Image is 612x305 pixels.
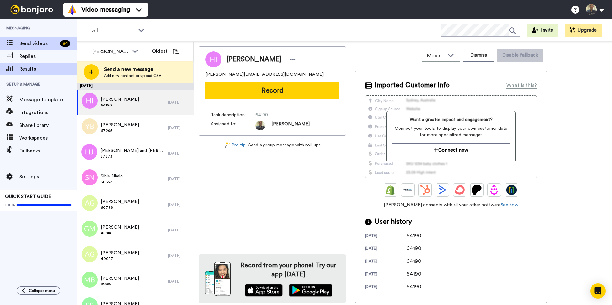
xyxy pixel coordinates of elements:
div: [DATE] [365,271,407,278]
span: 67205 [101,128,139,133]
span: 48886 [101,231,139,236]
img: vm-color.svg [67,4,77,15]
div: [DATE] [168,253,190,258]
img: Ontraport [403,185,413,195]
img: ag.png [82,246,98,262]
div: [DATE] [365,259,407,265]
img: gm.png [82,221,98,237]
span: Assigned to: [211,121,255,130]
span: 64190 [101,103,139,108]
span: Results [19,65,77,73]
img: mb.png [82,272,98,288]
div: [DATE] [168,228,190,233]
span: Want a greater impact and engagement? [392,116,510,123]
div: 64190 [407,232,439,239]
button: Connect now [392,143,510,157]
span: Send a new message [104,66,161,73]
a: See how [501,203,518,207]
span: [PERSON_NAME] [101,96,139,103]
div: [DATE] [365,246,407,252]
span: [PERSON_NAME] and [PERSON_NAME] [101,147,165,154]
div: [DATE] [168,151,190,156]
span: 49027 [101,256,139,261]
span: Add new contact or upload CSV [104,73,161,78]
img: bj-logo-header-white.svg [8,5,56,14]
span: Move [427,52,444,59]
button: Invite [527,24,558,37]
img: ActiveCampaign [437,185,447,195]
div: [DATE] [365,233,407,239]
span: Fallbacks [19,147,77,155]
span: 81695 [101,282,139,287]
div: [DATE] [168,279,190,284]
img: playstore [289,284,332,297]
img: ag.png [82,195,98,211]
span: Imported Customer Info [375,81,450,90]
span: [PERSON_NAME] [101,122,139,128]
span: Share library [19,121,77,129]
span: Video messaging [81,5,130,14]
span: [PERSON_NAME] [101,250,139,256]
span: Task description : [211,112,255,118]
img: download [205,262,231,296]
span: [PERSON_NAME] [101,275,139,282]
span: User history [375,217,412,227]
span: Connect your tools to display your own customer data for more specialized messages [392,125,510,138]
div: - Send a group message with roll-ups [199,142,346,149]
div: [DATE] [168,100,190,105]
span: [PERSON_NAME] [101,199,139,205]
button: Collapse menu [17,286,60,295]
span: All [92,27,135,35]
button: Oldest [147,45,184,58]
span: 60798 [101,205,139,210]
span: [PERSON_NAME][EMAIL_ADDRESS][DOMAIN_NAME] [205,71,324,78]
div: [DATE] [365,284,407,291]
button: Record [205,82,339,99]
img: a88c8c50-d028-4b1e-aab6-cfb926e6fd3d-1664175846.jpg [255,121,265,130]
div: 64190 [407,270,439,278]
span: Message template [19,96,77,104]
img: Patreon [472,185,482,195]
span: Integrations [19,109,77,116]
div: [PERSON_NAME] [92,48,129,55]
span: [PERSON_NAME] [271,121,310,130]
h4: Record from your phone! Try our app [DATE] [237,261,340,279]
img: GoHighLevel [506,185,517,195]
span: Replies [19,52,77,60]
div: 64190 [407,257,439,265]
div: [DATE] [168,176,190,182]
button: Dismiss [463,49,494,62]
div: Open Intercom Messenger [590,283,606,299]
span: 30567 [101,179,123,184]
span: 100% [5,202,15,207]
img: yb.png [82,118,98,134]
span: Settings [19,173,77,181]
span: Workspaces [19,134,77,142]
span: [PERSON_NAME] [101,224,139,231]
img: sn.png [82,169,98,185]
img: ConvertKit [455,185,465,195]
span: [PERSON_NAME] [226,55,282,64]
div: 84 [60,40,70,47]
img: Shopify [385,185,396,195]
div: [DATE] [77,83,194,90]
img: hj.png [81,144,97,160]
div: [DATE] [168,125,190,130]
button: Upgrade [565,24,602,37]
span: 87373 [101,154,165,159]
span: Sihle Nkala [101,173,123,179]
button: Disable fallback [497,49,543,62]
div: 64190 [407,245,439,252]
div: [DATE] [168,202,190,207]
span: QUICK START GUIDE [5,194,51,199]
div: What is this? [506,82,537,89]
span: [PERSON_NAME] connects with all your other software [365,202,537,208]
img: hi.png [82,93,98,109]
img: Hubspot [420,185,430,195]
img: magic-wand.svg [224,142,230,149]
span: Send videos [19,40,58,47]
img: Drip [489,185,499,195]
span: Collapse menu [29,288,55,293]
